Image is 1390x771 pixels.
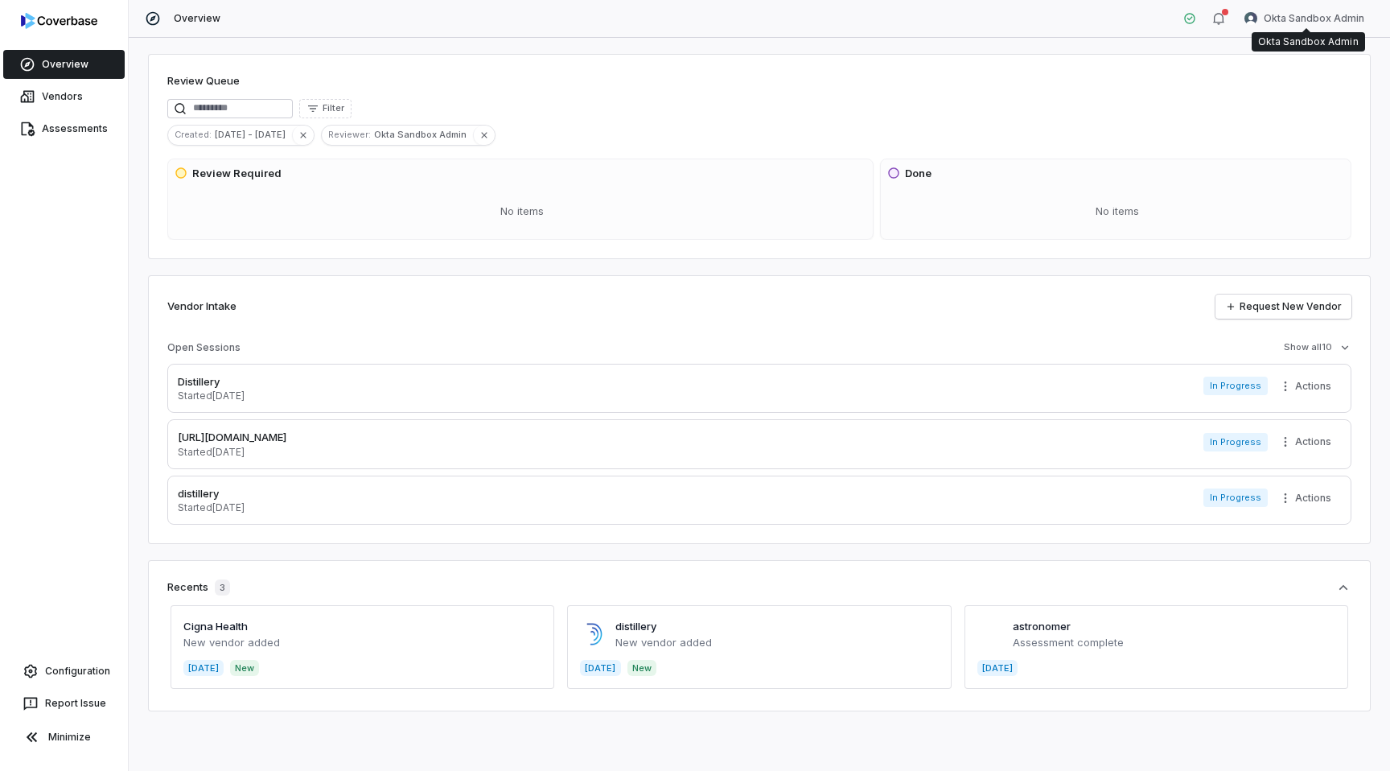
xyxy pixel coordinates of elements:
img: Okta Sandbox Admin avatar [1244,12,1257,25]
div: Recents [167,579,230,596]
a: distillery [615,620,656,633]
button: More actions [1274,430,1341,454]
h3: Open Sessions [167,341,241,354]
p: Distillery [178,374,245,390]
a: astronomer [1013,620,1071,633]
div: No items [887,191,1347,233]
span: Okta Sandbox Admin [374,127,473,142]
p: Started [DATE] [178,390,245,402]
div: Okta Sandbox Admin [1258,35,1359,48]
button: Minimize [6,721,121,753]
button: More actions [1274,486,1341,510]
button: More actions [1274,374,1341,398]
span: [DATE] - [DATE] [215,127,292,142]
span: Created : [168,127,215,142]
button: Show all10 [1279,333,1356,362]
h2: Vendor Intake [167,299,236,315]
div: No items [175,191,870,233]
p: [URL][DOMAIN_NAME] [178,430,286,446]
span: In Progress [1203,433,1268,451]
a: Assessments [3,114,125,143]
span: Okta Sandbox Admin [1264,12,1364,25]
a: Vendors [3,82,125,111]
p: distillery [178,486,245,502]
h3: Done [905,166,931,182]
h1: Review Queue [167,73,240,89]
span: 3 [215,579,230,596]
span: In Progress [1203,489,1268,507]
a: DistilleryStarted[DATE]In ProgressMore actions [167,364,1351,414]
button: Recents3 [167,579,1351,596]
img: logo-D7KZi-bG.svg [21,13,97,29]
a: Overview [3,50,125,79]
span: Filter [323,102,344,114]
p: Started [DATE] [178,501,245,514]
span: Overview [174,12,220,25]
a: Request New Vendor [1215,295,1351,319]
button: Filter [299,99,352,118]
a: [URL][DOMAIN_NAME]Started[DATE]In ProgressMore actions [167,419,1351,469]
span: In Progress [1203,377,1268,395]
h3: Review Required [192,166,282,182]
button: Okta Sandbox Admin avatarOkta Sandbox Admin [1235,6,1374,31]
button: Report Issue [6,689,121,718]
a: Configuration [6,657,121,686]
p: Started [DATE] [178,446,286,459]
a: distilleryStarted[DATE]In ProgressMore actions [167,476,1351,526]
span: Reviewer : [322,127,374,142]
a: Cigna Health [183,620,248,633]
